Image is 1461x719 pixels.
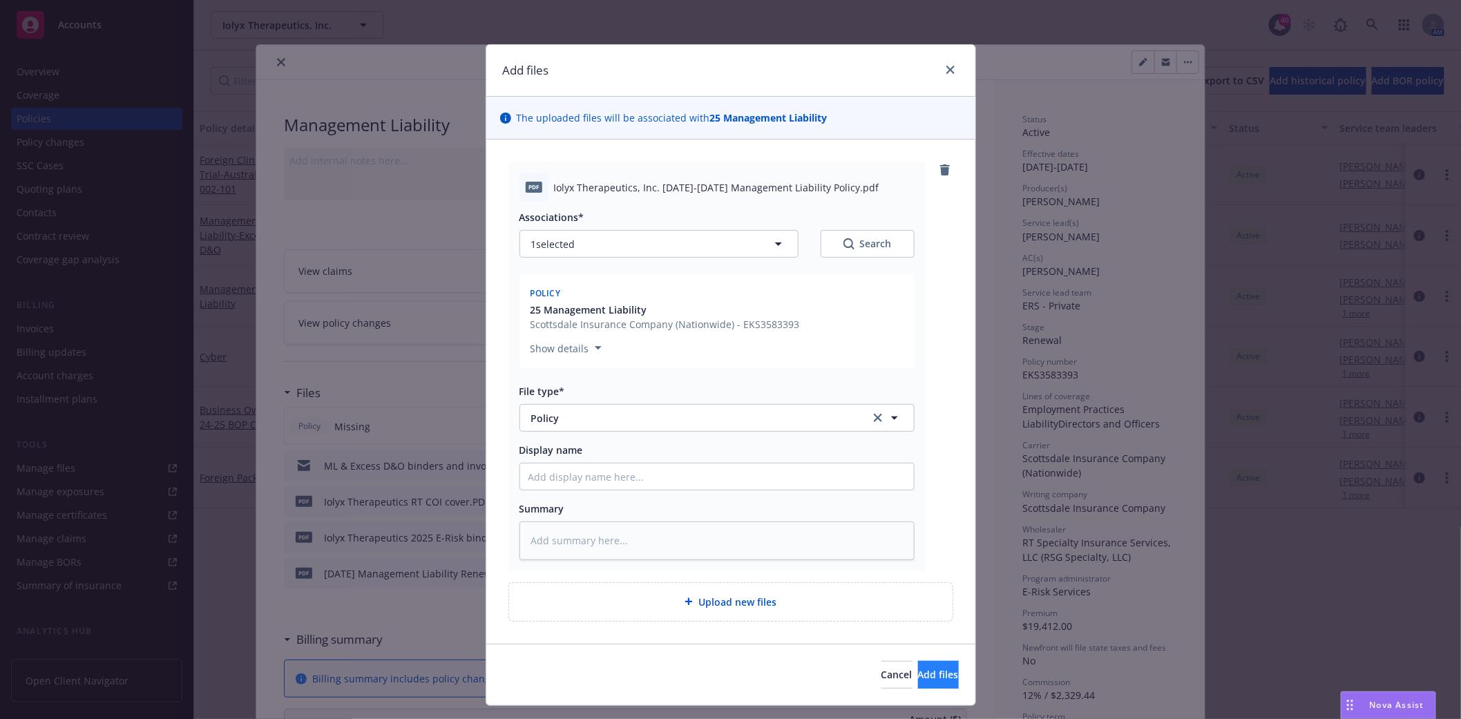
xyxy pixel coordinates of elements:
[508,582,953,622] div: Upload new files
[698,595,776,609] span: Upload new files
[1370,699,1424,711] span: Nova Assist
[1341,691,1436,719] button: Nova Assist
[519,443,583,457] span: Display name
[870,410,886,426] a: clear selection
[520,463,914,490] input: Add display name here...
[531,411,851,425] span: Policy
[519,404,915,432] button: Policyclear selection
[519,502,564,515] span: Summary
[1341,692,1359,718] div: Drag to move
